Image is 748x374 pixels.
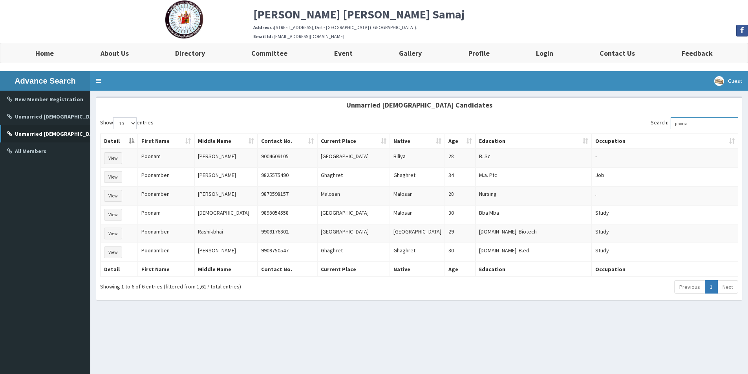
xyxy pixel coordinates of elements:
[445,224,476,243] td: 29
[100,117,154,129] label: Show entries
[317,134,390,149] th: Current Place: activate to sort column ascending
[138,262,194,277] th: First Name
[390,186,445,205] td: Malosan
[104,246,122,258] button: View
[682,49,713,58] b: Feedback
[445,186,476,205] td: 28
[708,71,748,91] a: Guest
[476,262,592,277] th: Education
[317,262,390,277] th: Current Place
[113,117,137,129] select: Showentries
[194,149,258,168] td: [PERSON_NAME]
[346,100,492,109] b: Unmarried [DEMOGRAPHIC_DATA] Candidates
[399,49,422,58] b: Gallery
[476,149,592,168] td: B. Sc
[390,168,445,186] td: Ghaghret
[651,117,738,129] label: Search:
[104,190,122,202] button: View
[15,77,76,85] b: Advance Search
[390,134,445,149] th: Native: activate to sort column ascending
[104,228,122,239] button: View
[592,168,738,186] td: Job
[194,205,258,224] td: [DEMOGRAPHIC_DATA]
[258,149,317,168] td: 9004609105
[15,96,83,103] b: New Member Registration
[258,262,317,277] th: Contact No.
[251,49,287,58] b: Committee
[445,134,476,149] th: Age: activate to sort column ascending
[104,209,122,221] button: View
[12,43,77,63] a: Home
[445,149,476,168] td: 28
[101,134,138,149] th: Detail: activate to sort column descending
[258,134,317,149] th: Contact No.: activate to sort column ascending
[476,134,592,149] th: Education: activate to sort column ascending
[671,117,738,129] input: Search:
[228,43,311,63] a: Committee
[468,49,490,58] b: Profile
[253,34,748,39] h6: [EMAIL_ADDRESS][DOMAIN_NAME]
[35,49,54,58] b: Home
[476,224,592,243] td: [DOMAIN_NAME]. Biotech
[476,168,592,186] td: M.a. Ptc
[476,205,592,224] td: Bba Mba
[592,134,738,149] th: Occupation: activate to sort column ascending
[592,224,738,243] td: Study
[138,224,194,243] td: Poonamben
[194,224,258,243] td: Rashikbhai
[253,7,465,22] b: [PERSON_NAME] [PERSON_NAME] Samaj
[334,49,353,58] b: Event
[258,186,317,205] td: 9879598157
[576,43,658,63] a: Contact Us
[15,130,129,137] b: Unmarried [DEMOGRAPHIC_DATA] Candidate
[317,168,390,186] td: Ghaghret
[476,186,592,205] td: Nursing
[194,168,258,186] td: [PERSON_NAME]
[390,149,445,168] td: Biliya
[253,24,274,30] b: Address :
[445,43,512,63] a: Profile
[138,168,194,186] td: Poonamben
[253,33,274,39] b: Email Id :
[728,77,742,84] span: Guest
[317,186,390,205] td: Malosan
[445,262,476,277] th: Age
[138,186,194,205] td: Poonamben
[536,49,553,58] b: Login
[258,224,317,243] td: 9909176802
[445,243,476,262] td: 30
[390,205,445,224] td: Malosan
[445,168,476,186] td: 34
[317,243,390,262] td: Ghaghret
[101,49,129,58] b: About Us
[15,113,129,120] b: Unmarried [DEMOGRAPHIC_DATA] Candidate
[445,205,476,224] td: 30
[138,134,194,149] th: First Name: activate to sort column ascending
[15,148,46,155] b: All Members
[258,243,317,262] td: 9909750547
[104,171,122,183] button: View
[476,243,592,262] td: [DOMAIN_NAME]. B.ed.
[317,224,390,243] td: [GEOGRAPHIC_DATA]
[674,280,705,294] a: Previous
[592,149,738,168] td: -
[194,134,258,149] th: Middle Name: activate to sort column ascending
[258,168,317,186] td: 9825575490
[138,243,194,262] td: Poonamben
[705,280,718,294] a: 1
[175,49,205,58] b: Directory
[152,43,228,63] a: Directory
[258,205,317,224] td: 9898054558
[390,262,445,277] th: Native
[376,43,445,63] a: Gallery
[194,186,258,205] td: [PERSON_NAME]
[390,243,445,262] td: Ghaghret
[317,205,390,224] td: [GEOGRAPHIC_DATA]
[138,149,194,168] td: Poonam
[317,149,390,168] td: [GEOGRAPHIC_DATA]
[77,43,152,63] a: About Us
[194,243,258,262] td: [PERSON_NAME]
[101,262,138,277] th: Detail
[592,186,738,205] td: .
[592,205,738,224] td: Study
